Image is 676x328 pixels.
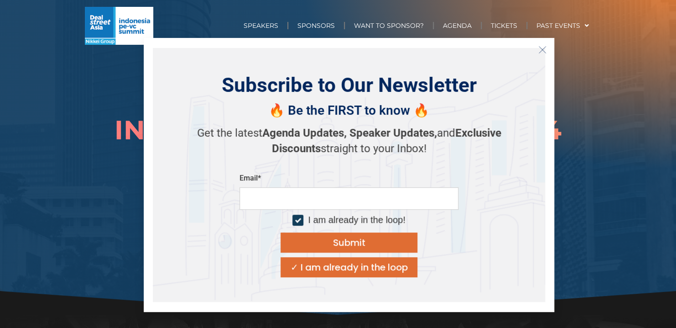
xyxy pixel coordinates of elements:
[345,15,433,36] a: WANT TO SPONSOR?
[482,15,526,36] a: TICKETS
[234,15,287,36] a: SPEAKERS
[83,155,593,174] h2: [DATE]
[83,114,593,146] h1: Indonesia PE-VC Summit 2024
[434,15,481,36] a: AGENDA
[527,15,598,36] a: PAST EVENTS
[83,183,593,195] h2: This event has ended.
[85,7,153,45] img: Indonesia-PE-VC-Summit-Nikkei-500w
[288,15,344,36] a: SPONSORS
[83,270,593,281] p: find out how we Craft Our Events to be the best investment for your time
